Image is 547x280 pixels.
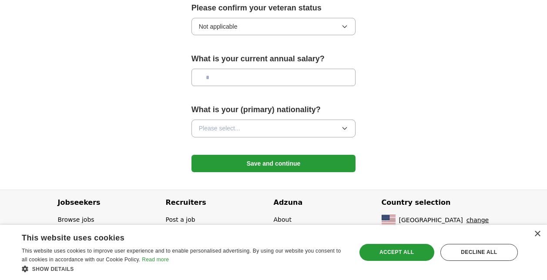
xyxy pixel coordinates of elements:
[58,216,94,223] a: Browse jobs
[22,248,341,263] span: This website uses cookies to improve user experience and to enable personalised advertising. By u...
[191,103,356,116] label: What is your (primary) nationality?
[274,216,292,223] a: About
[191,18,356,35] button: Not applicable
[191,120,356,137] button: Please select...
[142,257,169,263] a: Read more, opens a new window
[466,215,489,225] button: change
[199,22,238,31] span: Not applicable
[191,2,356,14] label: Please confirm your veteran status
[382,190,490,215] h4: Country selection
[191,53,356,65] label: What is your current annual salary?
[359,244,434,260] div: Accept all
[534,231,540,237] div: Close
[32,266,74,272] span: Show details
[399,215,463,225] span: [GEOGRAPHIC_DATA]
[199,123,240,133] span: Please select...
[382,215,396,225] img: US flag
[191,155,356,172] button: Save and continue
[440,244,518,260] div: Decline all
[166,216,195,223] a: Post a job
[22,230,325,243] div: This website uses cookies
[22,264,346,273] div: Show details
